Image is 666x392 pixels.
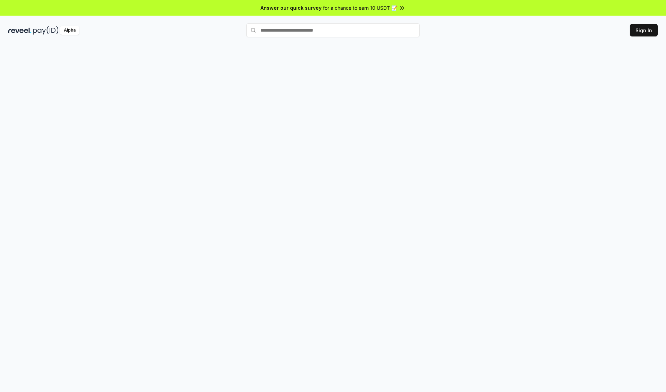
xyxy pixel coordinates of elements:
img: pay_id [33,26,59,35]
div: Alpha [60,26,79,35]
span: for a chance to earn 10 USDT 📝 [323,4,397,11]
img: reveel_dark [8,26,32,35]
span: Answer our quick survey [261,4,322,11]
button: Sign In [630,24,658,36]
